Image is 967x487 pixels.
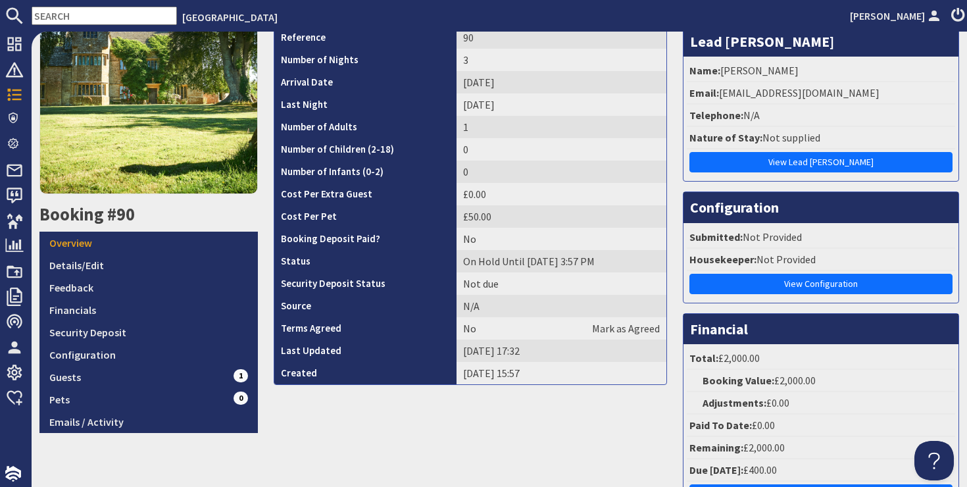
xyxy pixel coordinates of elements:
td: [DATE] [457,93,666,116]
strong: Paid To Date: [689,419,752,432]
a: Emails / Activity [39,411,258,433]
li: N/A [687,105,955,127]
a: Details/Edit [39,254,258,276]
a: Overview [39,232,258,254]
strong: Nature of Stay: [689,131,762,144]
strong: Housekeeper: [689,253,756,266]
th: Terms Agreed [274,317,457,340]
input: SEARCH [32,7,177,25]
a: View Configuration [689,274,953,294]
li: [EMAIL_ADDRESS][DOMAIN_NAME] [687,82,955,105]
td: Not due [457,272,666,295]
td: N/A [457,295,666,317]
strong: Submitted: [689,230,743,244]
h2: Booking #90 [39,204,258,225]
strong: Adjustments: [703,396,766,409]
a: Feedback [39,276,258,299]
th: Number of Nights [274,49,457,71]
strong: Due [DATE]: [689,463,743,476]
h3: Lead [PERSON_NAME] [683,26,958,57]
li: Not supplied [687,127,955,149]
a: Security Deposit [39,321,258,344]
a: Financials [39,299,258,321]
td: [DATE] 17:32 [457,340,666,362]
li: £2,000.00 [687,347,955,370]
a: View Lead [PERSON_NAME] [689,152,953,172]
th: Source [274,295,457,317]
td: 90 [457,26,666,49]
h3: Configuration [683,192,958,222]
th: Created [274,362,457,384]
th: Status [274,250,457,272]
li: £2,000.00 [687,370,955,392]
td: [DATE] 15:57 [457,362,666,384]
li: £0.00 [687,392,955,415]
li: £0.00 [687,415,955,437]
td: On Hold Until [DATE] 3:57 PM [457,250,666,272]
strong: Telephone: [689,109,743,122]
th: Number of Infants (0-2) [274,161,457,183]
th: Cost Per Extra Guest [274,183,457,205]
a: [PERSON_NAME] [850,8,943,24]
td: £0.00 [457,183,666,205]
a: Guests1 [39,366,258,388]
td: 3 [457,49,666,71]
th: Last Night [274,93,457,116]
strong: Booking Value: [703,374,774,387]
td: 0 [457,138,666,161]
a: Configuration [39,344,258,366]
strong: Remaining: [689,441,743,454]
td: No [457,228,666,250]
span: 0 [234,392,248,405]
th: Arrival Date [274,71,457,93]
th: Security Deposit Status [274,272,457,295]
li: [PERSON_NAME] [687,60,955,82]
strong: Total: [689,351,718,365]
span: 1 [234,369,248,382]
a: Pets0 [39,388,258,411]
img: staytech_i_w-64f4e8e9ee0a9c174fd5317b4b171b261742d2d393467e5bdba4413f4f884c10.svg [5,466,21,482]
strong: Name: [689,64,720,77]
li: Not Provided [687,249,955,271]
th: Last Updated [274,340,457,362]
td: 0 [457,161,666,183]
a: Mark as Agreed [592,320,660,336]
th: Cost Per Pet [274,205,457,228]
iframe: Toggle Customer Support [914,441,954,480]
li: Not Provided [687,226,955,249]
a: [GEOGRAPHIC_DATA] [182,11,278,24]
li: £2,000.00 [687,437,955,459]
td: 1 [457,116,666,138]
th: Number of Adults [274,116,457,138]
th: Reference [274,26,457,49]
strong: Email: [689,86,719,99]
td: [DATE] [457,71,666,93]
th: Booking Deposit Paid? [274,228,457,250]
h3: Financial [683,314,958,344]
li: £400.00 [687,459,955,482]
th: Number of Children (2-18) [274,138,457,161]
td: No [457,317,666,340]
td: £50.00 [457,205,666,228]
